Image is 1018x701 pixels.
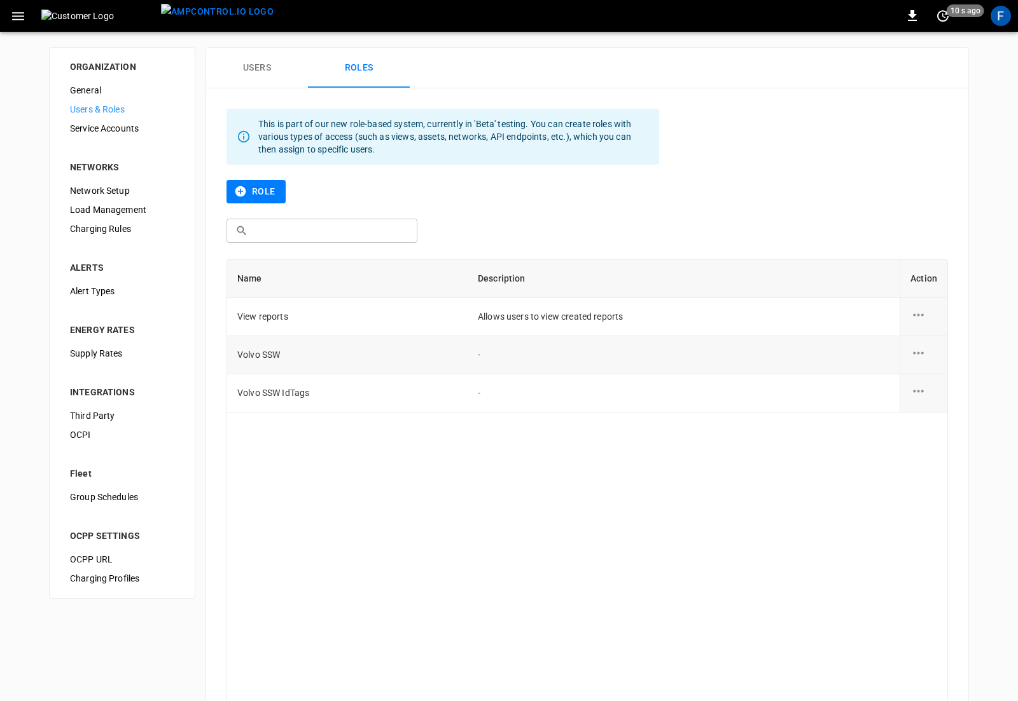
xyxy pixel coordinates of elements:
[60,119,185,138] div: Service Accounts
[468,374,900,412] td: -
[468,336,900,374] td: -
[206,48,308,88] button: Users
[70,103,174,116] span: Users & Roles
[70,529,174,542] div: OCPP SETTINGS
[70,60,174,73] div: ORGANIZATION
[227,336,468,374] td: Volvo SSW
[70,409,174,423] span: Third Party
[227,180,286,203] button: Role
[60,487,185,507] div: Group Schedules
[60,282,185,301] div: Alert Types
[468,260,900,298] th: Description
[70,203,174,217] span: Load Management
[70,84,174,97] span: General
[227,374,468,412] td: Volvo SSW IdTags
[60,81,185,100] div: General
[258,112,649,161] div: This is part of our new role-based system, currently in 'Beta' testing. You can create roles with...
[227,298,468,336] td: View reports
[60,569,185,588] div: Charging Profiles
[70,222,174,236] span: Charging Rules
[70,572,174,585] span: Charging Profiles
[70,323,174,336] div: ENERGY RATES
[161,4,274,20] img: ampcontrol.io logo
[60,181,185,200] div: Network Setup
[70,122,174,135] span: Service Accounts
[947,4,984,17] span: 10 s ago
[933,6,953,26] button: set refresh interval
[60,219,185,238] div: Charging Rules
[900,260,947,298] th: Action
[910,307,937,326] div: role action options
[60,100,185,119] div: Users & Roles
[70,161,174,174] div: NETWORKS
[70,184,174,198] span: Network Setup
[60,406,185,425] div: Third Party
[910,345,937,364] div: role action options
[70,285,174,298] span: Alert Types
[70,386,174,398] div: INTEGRATIONS
[60,425,185,444] div: OCPI
[910,383,937,402] div: role action options
[70,261,174,274] div: ALERTS
[468,298,900,336] td: Allows users to view created reports
[70,467,174,480] div: Fleet
[227,260,468,298] th: Name
[227,260,947,412] table: roles-table
[70,347,174,360] span: Supply Rates
[308,48,410,88] button: Roles
[60,550,185,569] div: OCPP URL
[70,491,174,504] span: Group Schedules
[60,344,185,363] div: Supply Rates
[70,553,174,566] span: OCPP URL
[60,200,185,219] div: Load Management
[991,6,1011,26] div: profile-icon
[70,428,174,442] span: OCPI
[41,10,156,22] img: Customer Logo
